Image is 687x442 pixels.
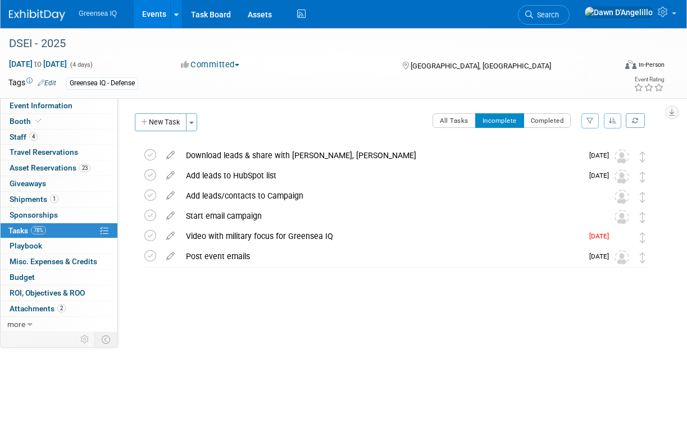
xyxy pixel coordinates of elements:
img: ExhibitDay [9,10,65,21]
a: Sponsorships [1,208,117,223]
div: Event Rating [634,77,664,82]
button: Committed [177,59,244,71]
a: edit [161,150,180,160]
a: edit [161,231,180,241]
a: edit [161,211,180,221]
span: [DATE] [589,232,615,240]
img: Unassigned [615,149,629,164]
span: Asset Reservations [10,163,90,172]
img: Cameron Bradley [615,230,629,245]
span: Attachments [10,304,66,313]
button: Incomplete [475,113,524,128]
a: Shipments1 [1,192,117,207]
a: edit [161,251,180,261]
span: Sponsorships [10,210,58,219]
a: Booth [1,114,117,129]
a: edit [161,171,180,181]
td: Toggle Event Tabs [95,332,118,347]
img: Unassigned [615,169,629,184]
span: Greensea IQ [79,10,117,17]
div: Greensea IQ - Defense [66,77,138,89]
i: Move task [640,151,645,162]
span: [DATE] [589,252,615,260]
img: Dawn D'Angelillo [584,6,653,19]
span: ROI, Objectives & ROO [10,288,85,297]
a: Travel Reservations [1,145,117,160]
a: more [1,317,117,332]
span: Staff [10,132,38,141]
img: Format-Inperson.png [625,60,636,69]
a: Refresh [626,113,645,128]
img: Unassigned [615,250,629,265]
span: 23 [79,164,90,172]
i: Move task [640,192,645,202]
span: Search [533,11,559,19]
i: Move task [640,212,645,223]
i: Move task [640,252,645,263]
div: In-Person [638,61,665,69]
a: Budget [1,270,117,285]
a: Edit [38,79,56,87]
a: Playbook [1,238,117,254]
span: to [33,59,43,68]
a: Giveaways [1,176,117,191]
td: Tags [8,77,56,90]
div: Post event emails [180,247,583,266]
button: New Task [135,113,186,131]
div: Add leads to HubSpot list [180,166,583,185]
a: Search [518,5,570,25]
button: All Tasks [433,113,476,128]
a: Tasks78% [1,223,117,238]
a: Misc. Expenses & Credits [1,254,117,269]
span: 4 [29,132,38,141]
span: more [7,320,25,329]
img: Unassigned [615,190,629,204]
span: Playbook [10,241,42,250]
a: edit [161,191,180,201]
i: Move task [640,232,645,243]
span: Budget [10,273,35,282]
i: Move task [640,172,645,182]
a: Attachments2 [1,301,117,316]
span: Event Information [10,101,72,110]
span: Booth [10,117,44,126]
span: [GEOGRAPHIC_DATA], [GEOGRAPHIC_DATA] [411,62,551,70]
div: Start email campaign [180,206,592,225]
td: Personalize Event Tab Strip [75,332,95,347]
div: Download leads & share with [PERSON_NAME], [PERSON_NAME] [180,146,583,165]
div: Event Format [569,58,665,75]
span: [DATE] [589,151,615,159]
span: Shipments [10,195,58,204]
i: Booth reservation complete [36,118,42,124]
a: ROI, Objectives & ROO [1,286,117,301]
span: Misc. Expenses & Credits [10,257,97,266]
div: Video with military focus for Greensea IQ [180,227,583,246]
span: [DATE] [DATE] [8,59,67,69]
span: Giveaways [10,179,46,188]
a: Asset Reservations23 [1,160,117,176]
div: Add leads/contacts to Campaign [180,186,592,205]
span: Travel Reservations [10,148,78,156]
span: [DATE] [589,172,615,179]
span: (4 days) [69,61,93,68]
img: Unassigned [615,210,629,224]
a: Staff4 [1,130,117,145]
a: Event Information [1,98,117,113]
span: Tasks [8,226,46,235]
button: Completed [524,113,571,128]
span: 78% [31,226,46,234]
span: 1 [50,195,58,203]
span: 2 [57,304,66,312]
div: DSEI - 2025 [5,34,608,54]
